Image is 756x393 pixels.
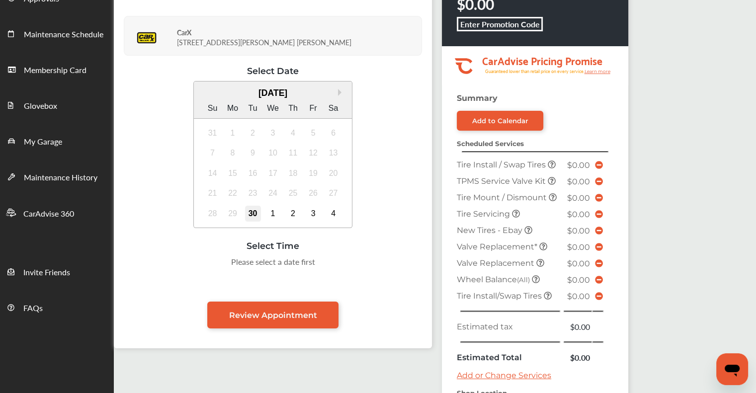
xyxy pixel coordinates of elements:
td: $0.00 [563,349,592,366]
div: Not available Monday, September 1st, 2025 [225,125,241,141]
a: Add to Calendar [457,111,543,131]
tspan: Guaranteed lower than retail price on every service. [485,68,584,75]
button: Next Month [338,89,345,96]
span: Review Appointment [229,311,317,320]
span: $0.00 [567,226,590,236]
div: Not available Monday, September 29th, 2025 [225,206,241,222]
iframe: Button to launch messaging window [716,353,748,385]
img: logo-carx.png [137,28,157,48]
span: Wheel Balance [457,275,532,284]
div: Not available Sunday, September 21st, 2025 [205,185,221,201]
span: Membership Card [24,64,86,77]
div: Not available Sunday, September 7th, 2025 [205,145,221,161]
span: Glovebox [24,100,57,113]
span: Maintenance Schedule [24,28,103,41]
div: Not available Saturday, September 27th, 2025 [326,185,341,201]
a: My Garage [0,123,113,158]
div: Not available Monday, September 8th, 2025 [225,145,241,161]
td: Estimated tax [454,318,563,335]
span: Valve Replacement* [457,242,539,251]
a: Review Appointment [207,302,338,328]
div: Not available Friday, September 12th, 2025 [305,145,321,161]
a: Add or Change Services [457,371,551,380]
div: Su [205,100,221,116]
div: Choose Friday, October 3rd, 2025 [305,206,321,222]
span: $0.00 [567,292,590,301]
a: Maintenance Schedule [0,15,113,51]
div: Fr [305,100,321,116]
span: TPMS Service Valve Kit [457,176,548,186]
div: Not available Saturday, September 6th, 2025 [326,125,341,141]
a: Maintenance History [0,158,113,194]
div: Not available Saturday, September 13th, 2025 [326,145,341,161]
span: $0.00 [567,275,590,285]
div: Not available Tuesday, September 9th, 2025 [245,145,261,161]
div: Tu [245,100,261,116]
span: Tire Install/Swap Tires [457,291,544,301]
span: $0.00 [567,193,590,203]
span: Tire Mount / Dismount [457,193,549,202]
div: Not available Tuesday, September 2nd, 2025 [245,125,261,141]
strong: CarX [177,27,191,37]
div: Not available Thursday, September 11th, 2025 [285,145,301,161]
b: Enter Promotion Code [460,18,540,30]
div: Not available Thursday, September 18th, 2025 [285,165,301,181]
a: Membership Card [0,51,113,87]
span: Valve Replacement [457,258,536,268]
div: Not available Wednesday, September 10th, 2025 [265,145,281,161]
a: Glovebox [0,87,113,123]
div: Not available Monday, September 22nd, 2025 [225,185,241,201]
div: Not available Thursday, September 4th, 2025 [285,125,301,141]
td: Estimated Total [454,349,563,366]
div: Not available Wednesday, September 3rd, 2025 [265,125,281,141]
div: month 2025-09 [202,123,343,224]
div: Th [285,100,301,116]
div: Add to Calendar [472,117,528,125]
span: $0.00 [567,177,590,186]
div: Select Date [124,66,422,76]
div: Please select a date first [124,256,422,267]
div: Not available Thursday, September 25th, 2025 [285,185,301,201]
span: Tire Servicing [457,209,512,219]
div: Choose Wednesday, October 1st, 2025 [265,206,281,222]
div: [DATE] [194,88,352,98]
div: Not available Wednesday, September 17th, 2025 [265,165,281,181]
span: $0.00 [567,259,590,268]
div: Select Time [124,240,422,251]
strong: Scheduled Services [457,140,524,148]
div: Not available Sunday, August 31st, 2025 [205,125,221,141]
div: We [265,100,281,116]
div: Not available Saturday, September 20th, 2025 [326,165,341,181]
div: Not available Friday, September 5th, 2025 [305,125,321,141]
span: My Garage [24,136,62,149]
span: $0.00 [567,160,590,170]
div: Not available Wednesday, September 24th, 2025 [265,185,281,201]
div: [STREET_ADDRESS][PERSON_NAME] [PERSON_NAME] [177,20,419,52]
div: Not available Tuesday, September 16th, 2025 [245,165,261,181]
td: $0.00 [563,318,592,335]
div: Not available Sunday, September 14th, 2025 [205,165,221,181]
span: Maintenance History [24,171,97,184]
div: Not available Sunday, September 28th, 2025 [205,206,221,222]
div: Not available Friday, September 26th, 2025 [305,185,321,201]
div: Not available Monday, September 15th, 2025 [225,165,241,181]
span: FAQs [23,302,43,315]
div: Not available Friday, September 19th, 2025 [305,165,321,181]
strong: Summary [457,93,498,103]
div: Sa [326,100,341,116]
div: Not available Tuesday, September 23rd, 2025 [245,185,261,201]
div: Choose Tuesday, September 30th, 2025 [245,206,261,222]
span: $0.00 [567,242,590,252]
div: Choose Saturday, October 4th, 2025 [326,206,341,222]
span: New Tires - Ebay [457,226,524,235]
span: CarAdvise 360 [23,208,74,221]
span: Tire Install / Swap Tires [457,160,548,169]
span: $0.00 [567,210,590,219]
tspan: Learn more [584,69,610,74]
div: Choose Thursday, October 2nd, 2025 [285,206,301,222]
tspan: CarAdvise Pricing Promise [482,51,602,69]
small: (All) [517,276,530,284]
div: Mo [225,100,241,116]
span: Invite Friends [23,266,70,279]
